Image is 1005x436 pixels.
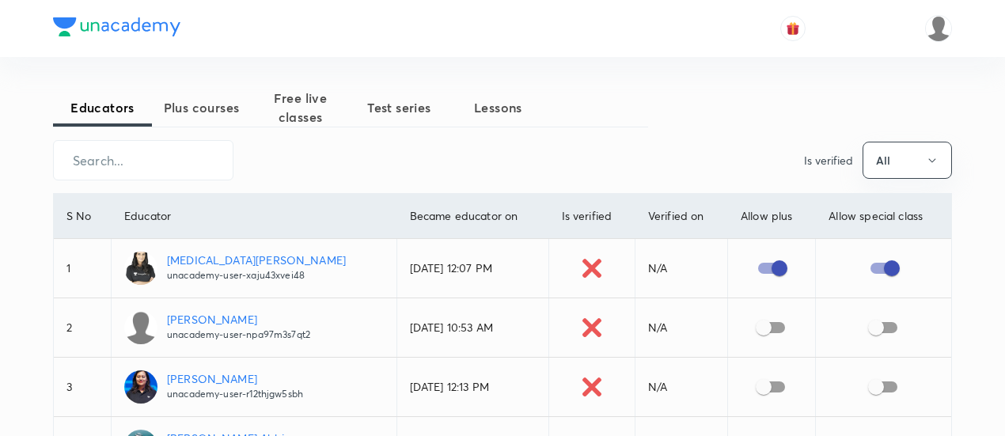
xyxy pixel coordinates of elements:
[124,311,384,344] a: [PERSON_NAME]unacademy-user-npa97m3s7qt2
[54,239,111,298] td: 1
[786,21,800,36] img: avatar
[727,194,815,239] th: Allow plus
[111,194,396,239] th: Educator
[167,311,310,328] p: [PERSON_NAME]
[124,252,384,285] a: [MEDICAL_DATA][PERSON_NAME]unacademy-user-xaju43xvei48
[53,17,180,36] img: Company Logo
[396,358,548,417] td: [DATE] 12:13 PM
[54,194,111,239] th: S No
[167,387,303,401] p: unacademy-user-r12thjgw5sbh
[635,358,727,417] td: N/A
[635,239,727,298] td: N/A
[449,98,548,117] span: Lessons
[54,298,111,358] td: 2
[251,89,350,127] span: Free live classes
[396,239,548,298] td: [DATE] 12:07 PM
[804,152,853,169] p: Is verified
[350,98,449,117] span: Test series
[925,15,952,42] img: Shahrukh Ansari
[53,98,152,117] span: Educators
[816,194,951,239] th: Allow special class
[167,328,310,342] p: unacademy-user-npa97m3s7qt2
[53,17,180,40] a: Company Logo
[167,370,303,387] p: [PERSON_NAME]
[863,142,952,179] button: All
[635,298,727,358] td: N/A
[167,252,346,268] p: [MEDICAL_DATA][PERSON_NAME]
[152,98,251,117] span: Plus courses
[780,16,806,41] button: avatar
[396,298,548,358] td: [DATE] 10:53 AM
[548,194,635,239] th: Is verified
[54,358,111,417] td: 3
[396,194,548,239] th: Became educator on
[54,140,233,180] input: Search...
[635,194,727,239] th: Verified on
[124,370,384,404] a: [PERSON_NAME]unacademy-user-r12thjgw5sbh
[167,268,346,282] p: unacademy-user-xaju43xvei48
